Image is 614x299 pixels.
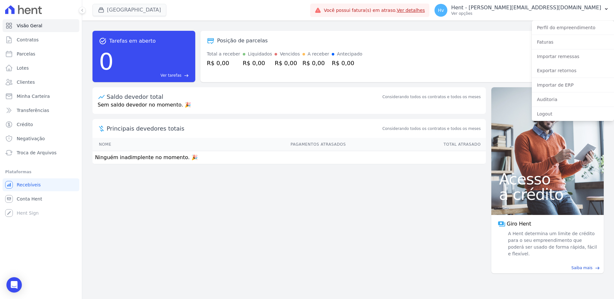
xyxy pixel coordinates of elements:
[92,4,166,16] button: [GEOGRAPHIC_DATA]
[337,51,362,57] div: Antecipado
[207,59,240,67] div: R$ 0,00
[3,33,79,46] a: Contratos
[303,59,329,67] div: R$ 0,00
[217,37,268,45] div: Posição de parcelas
[116,73,189,78] a: Ver tarefas east
[107,124,381,133] span: Principais devedores totais
[532,65,614,76] a: Exportar retornos
[429,1,614,19] button: Hv Hent - [PERSON_NAME][EMAIL_ADDRESS][DOMAIN_NAME] Ver opções
[3,192,79,205] a: Conta Hent
[532,36,614,48] a: Faturas
[397,8,425,13] a: Ver detalhes
[163,138,346,151] th: Pagamentos Atrasados
[184,73,189,78] span: east
[17,22,42,29] span: Visão Geral
[17,37,39,43] span: Contratos
[532,94,614,105] a: Auditoria
[532,108,614,120] a: Logout
[17,196,42,202] span: Conta Hent
[382,94,481,100] div: Considerando todos os contratos e todos os meses
[17,182,41,188] span: Recebíveis
[532,51,614,62] a: Importar remessas
[3,19,79,32] a: Visão Geral
[243,59,272,67] div: R$ 0,00
[3,62,79,74] a: Lotes
[17,79,35,85] span: Clientes
[499,171,596,187] span: Acesso
[5,168,77,176] div: Plataformas
[532,22,614,33] a: Perfil do empreendimento
[107,92,381,101] div: Saldo devedor total
[109,37,156,45] span: Tarefas em aberto
[595,266,600,270] span: east
[451,4,601,11] p: Hent - [PERSON_NAME][EMAIL_ADDRESS][DOMAIN_NAME]
[17,107,49,114] span: Transferências
[275,59,300,67] div: R$ 0,00
[99,37,107,45] span: task_alt
[499,187,596,202] span: a crédito
[3,178,79,191] a: Recebíveis
[346,138,486,151] th: Total Atrasado
[3,146,79,159] a: Troca de Arquivos
[161,73,181,78] span: Ver tarefas
[92,101,486,114] p: Sem saldo devedor no momento. 🎉
[308,51,329,57] div: A receber
[438,8,444,13] span: Hv
[3,118,79,131] a: Crédito
[248,51,272,57] div: Liquidados
[3,132,79,145] a: Negativação
[207,51,240,57] div: Total a receber
[507,230,597,257] span: A Hent determina um limite de crédito para o seu empreendimento que poderá ser usado de forma ráp...
[17,149,57,156] span: Troca de Arquivos
[382,126,481,132] span: Considerando todos os contratos e todos os meses
[17,65,29,71] span: Lotes
[451,11,601,16] p: Ver opções
[495,265,600,271] a: Saiba mais east
[6,277,22,293] div: Open Intercom Messenger
[92,138,163,151] th: Nome
[99,45,114,78] div: 0
[3,76,79,89] a: Clientes
[3,90,79,103] a: Minha Carteira
[3,104,79,117] a: Transferências
[324,7,425,14] span: Você possui fatura(s) em atraso.
[92,151,486,164] td: Ninguém inadimplente no momento. 🎉
[280,51,300,57] div: Vencidos
[17,93,50,99] span: Minha Carteira
[532,79,614,91] a: Importar de ERP
[571,265,592,271] span: Saiba mais
[17,51,35,57] span: Parcelas
[17,121,33,128] span: Crédito
[17,135,45,142] span: Negativação
[332,59,362,67] div: R$ 0,00
[507,220,531,228] span: Giro Hent
[3,47,79,60] a: Parcelas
